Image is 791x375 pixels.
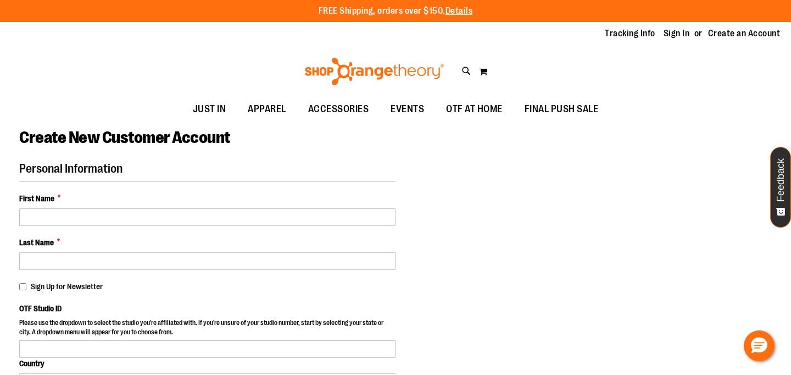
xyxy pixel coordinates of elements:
span: ACCESSORIES [308,97,369,122]
span: First Name [19,193,54,204]
a: FINAL PUSH SALE [514,97,610,122]
a: OTF AT HOME [435,97,514,122]
a: JUST IN [182,97,237,122]
span: Sign Up for Newsletter [31,282,103,291]
button: Feedback - Show survey [770,147,791,228]
span: EVENTS [391,97,424,122]
span: OTF Studio ID [19,304,62,313]
span: JUST IN [193,97,226,122]
a: APPAREL [237,97,297,122]
a: Details [445,6,473,16]
span: Create New Customer Account [19,128,230,147]
span: Country [19,359,44,368]
a: Tracking Info [605,27,655,40]
button: Hello, have a question? Let’s chat. [744,330,775,361]
a: Create an Account [708,27,781,40]
span: APPAREL [248,97,286,122]
img: Shop Orangetheory [303,58,445,85]
span: FINAL PUSH SALE [525,97,599,122]
p: Please use the dropdown to select the studio you're affiliated with. If you're unsure of your stu... [19,318,396,340]
p: FREE Shipping, orders over $150. [319,5,473,18]
a: ACCESSORIES [297,97,380,122]
a: EVENTS [380,97,435,122]
span: Feedback [776,158,786,202]
a: Sign In [664,27,690,40]
span: OTF AT HOME [446,97,503,122]
span: Last Name [19,237,54,248]
span: Personal Information [19,162,122,175]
